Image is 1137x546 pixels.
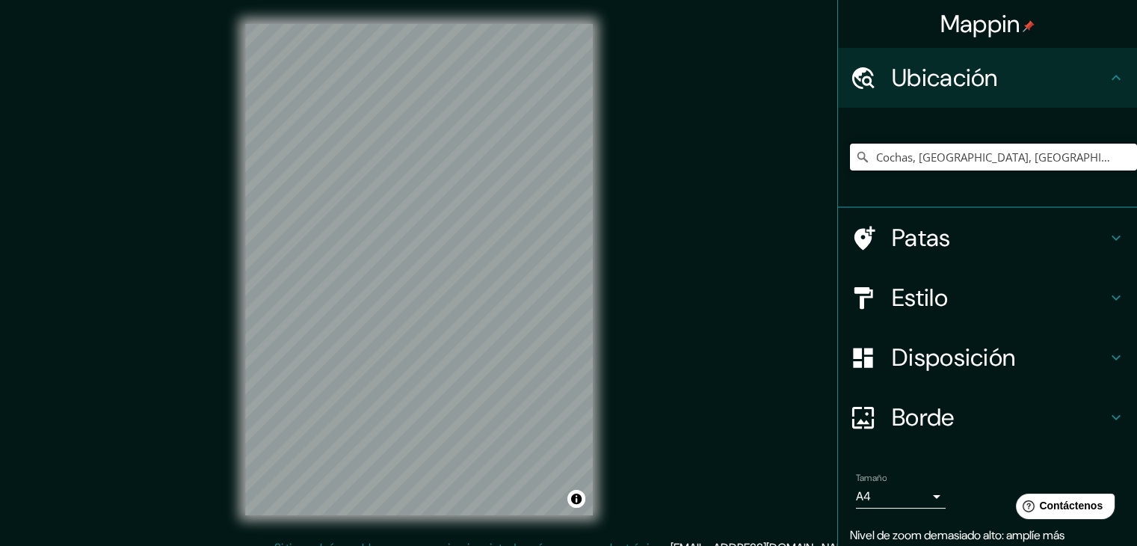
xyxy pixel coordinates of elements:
[838,48,1137,108] div: Ubicación
[838,268,1137,328] div: Estilo
[856,488,871,504] font: A4
[838,208,1137,268] div: Patas
[892,342,1015,373] font: Disposición
[940,8,1020,40] font: Mappin
[892,402,955,433] font: Borde
[838,328,1137,387] div: Disposición
[567,490,585,508] button: Activar o desactivar atribución
[1023,20,1035,32] img: pin-icon.png
[850,144,1137,171] input: Elige tu ciudad o zona
[892,282,948,313] font: Estilo
[892,62,998,93] font: Ubicación
[856,472,887,484] font: Tamaño
[838,387,1137,447] div: Borde
[1004,488,1121,530] iframe: Lanzador de widgets de ayuda
[892,222,951,254] font: Patas
[850,527,1064,543] font: Nivel de zoom demasiado alto: amplíe más
[245,24,593,515] canvas: Mapa
[856,485,946,509] div: A4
